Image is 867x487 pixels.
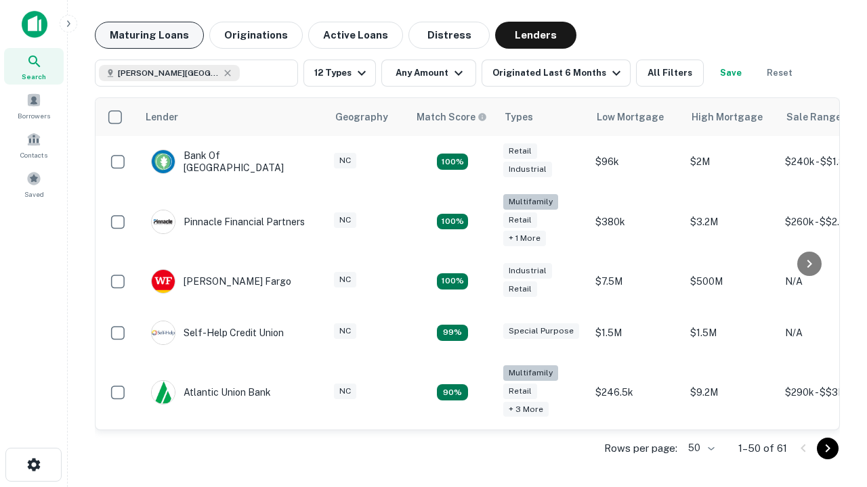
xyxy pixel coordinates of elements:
[334,153,356,168] div: NC
[303,60,376,87] button: 12 Types
[437,325,468,341] div: Matching Properties: 11, hasApolloMatch: undefined
[683,256,778,307] td: $500M
[683,438,717,458] div: 50
[95,22,204,49] button: Maturing Loans
[152,321,175,344] img: picture
[152,270,175,293] img: picture
[146,109,178,125] div: Lender
[417,110,487,124] div: Capitalize uses an advanced AI algorithm to match your search with the best lender. The match sco...
[152,210,175,233] img: picture
[817,438,839,459] button: Go to next page
[334,323,356,339] div: NC
[589,136,683,187] td: $96k
[683,307,778,358] td: $1.5M
[799,335,867,400] iframe: Chat Widget
[589,256,683,307] td: $7.5M
[503,212,537,228] div: Retail
[503,162,552,177] div: Industrial
[505,109,533,125] div: Types
[334,384,356,399] div: NC
[4,126,64,163] a: Contacts
[496,98,589,136] th: Types
[22,71,46,82] span: Search
[683,187,778,256] td: $3.2M
[597,109,664,125] div: Low Mortgage
[786,109,841,125] div: Sale Range
[151,210,305,234] div: Pinnacle Financial Partners
[503,365,558,381] div: Multifamily
[589,187,683,256] td: $380k
[683,136,778,187] td: $2M
[589,358,683,427] td: $246.5k
[151,269,291,294] div: [PERSON_NAME] Fargo
[503,194,558,210] div: Multifamily
[683,98,778,136] th: High Mortgage
[437,273,468,289] div: Matching Properties: 14, hasApolloMatch: undefined
[4,166,64,202] a: Saved
[683,358,778,427] td: $9.2M
[381,60,476,87] button: Any Amount
[503,281,537,297] div: Retail
[492,65,625,81] div: Originated Last 6 Months
[24,189,44,200] span: Saved
[138,98,327,136] th: Lender
[408,22,490,49] button: Distress
[437,384,468,400] div: Matching Properties: 10, hasApolloMatch: undefined
[308,22,403,49] button: Active Loans
[692,109,763,125] div: High Mortgage
[22,11,47,38] img: capitalize-icon.png
[408,98,496,136] th: Capitalize uses an advanced AI algorithm to match your search with the best lender. The match sco...
[437,214,468,230] div: Matching Properties: 20, hasApolloMatch: undefined
[758,60,801,87] button: Reset
[151,321,284,345] div: Self-help Credit Union
[503,384,537,399] div: Retail
[334,212,356,228] div: NC
[20,149,47,160] span: Contacts
[604,440,677,457] p: Rows per page:
[709,60,753,87] button: Save your search to get updates of matches that match your search criteria.
[482,60,631,87] button: Originated Last 6 Months
[118,67,219,79] span: [PERSON_NAME][GEOGRAPHIC_DATA], [GEOGRAPHIC_DATA]
[334,272,356,287] div: NC
[503,231,546,246] div: + 1 more
[209,22,303,49] button: Originations
[503,143,537,159] div: Retail
[152,150,175,173] img: picture
[4,87,64,124] a: Borrowers
[589,307,683,358] td: $1.5M
[495,22,576,49] button: Lenders
[636,60,704,87] button: All Filters
[151,380,271,404] div: Atlantic Union Bank
[503,323,579,339] div: Special Purpose
[4,48,64,85] a: Search
[503,402,549,417] div: + 3 more
[151,149,314,174] div: Bank Of [GEOGRAPHIC_DATA]
[589,98,683,136] th: Low Mortgage
[18,110,50,121] span: Borrowers
[738,440,787,457] p: 1–50 of 61
[503,263,552,279] div: Industrial
[437,154,468,170] div: Matching Properties: 15, hasApolloMatch: undefined
[152,381,175,404] img: picture
[417,110,484,124] h6: Match Score
[335,109,388,125] div: Geography
[327,98,408,136] th: Geography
